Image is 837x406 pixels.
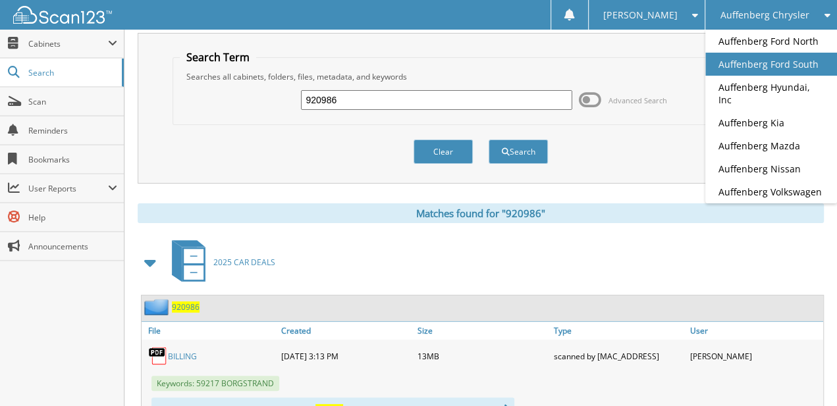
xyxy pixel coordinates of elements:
[278,343,414,369] div: [DATE] 3:13 PM
[180,71,782,82] div: Searches all cabinets, folders, files, metadata, and keywords
[28,38,108,49] span: Cabinets
[28,241,117,252] span: Announcements
[414,343,551,369] div: 13MB
[164,236,275,288] a: 2025 CAR DEALS
[142,322,278,340] a: File
[213,257,275,268] span: 2025 CAR DEALS
[687,322,823,340] a: User
[705,76,837,111] a: Auffenberg Hyundai, Inc
[151,376,279,391] span: Keywords: 59217 BORGSTRAND
[172,301,200,313] a: 920986
[687,343,823,369] div: [PERSON_NAME]
[551,343,687,369] div: scanned by [MAC_ADDRESS]
[720,11,809,19] span: Auffenberg Chrysler
[551,322,687,340] a: Type
[603,11,677,19] span: [PERSON_NAME]
[489,140,548,164] button: Search
[278,322,414,340] a: Created
[144,299,172,315] img: folder2.png
[608,95,667,105] span: Advanced Search
[414,322,551,340] a: Size
[28,96,117,107] span: Scan
[148,346,168,366] img: PDF.png
[705,157,837,180] a: Auffenberg Nissan
[28,183,108,194] span: User Reports
[13,6,112,24] img: scan123-logo-white.svg
[414,140,473,164] button: Clear
[705,180,837,203] a: Auffenberg Volkswagen
[705,134,837,157] a: Auffenberg Mazda
[705,111,837,134] a: Auffenberg Kia
[138,203,824,223] div: Matches found for "920986"
[28,212,117,223] span: Help
[28,125,117,136] span: Reminders
[180,50,256,64] legend: Search Term
[168,351,197,362] a: BILLING
[705,30,837,53] a: Auffenberg Ford North
[28,154,117,165] span: Bookmarks
[705,53,837,76] a: Auffenberg Ford South
[28,67,115,78] span: Search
